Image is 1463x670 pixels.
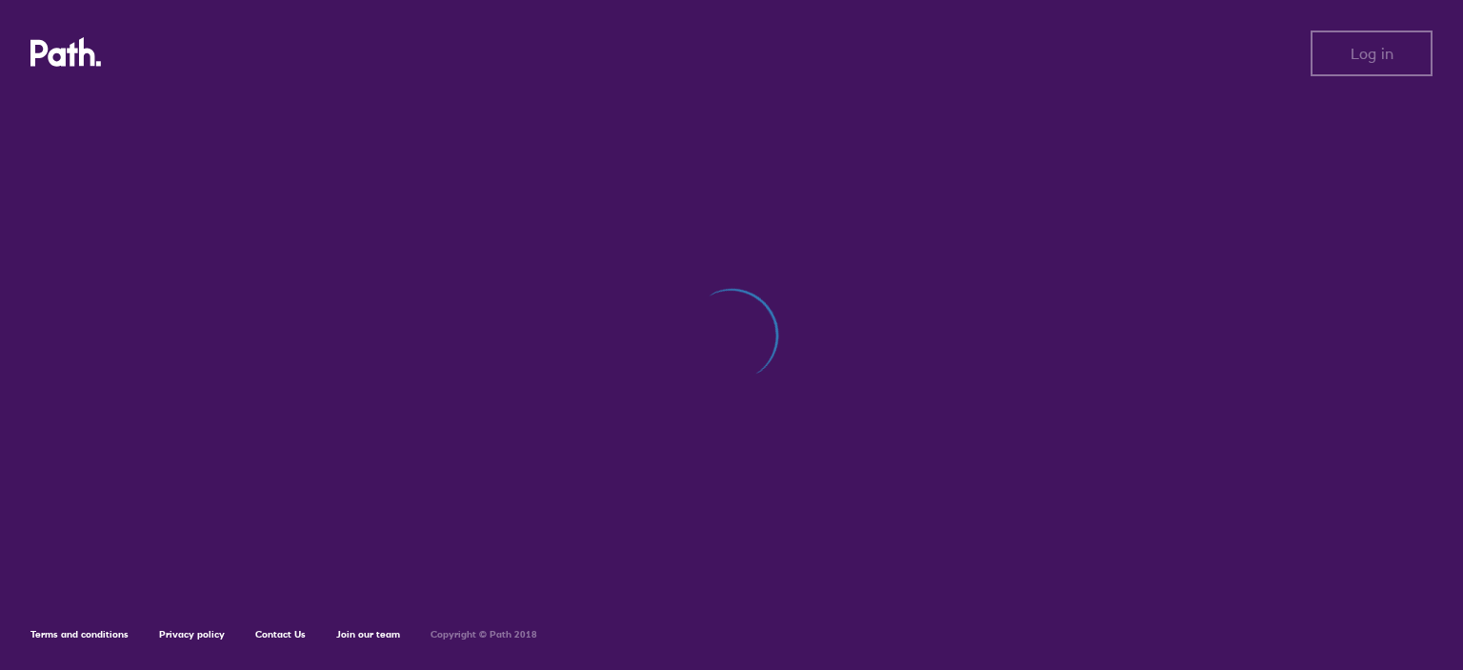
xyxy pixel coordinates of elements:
[255,628,306,640] a: Contact Us
[336,628,400,640] a: Join our team
[431,629,537,640] h6: Copyright © Path 2018
[30,628,129,640] a: Terms and conditions
[1311,30,1433,76] button: Log in
[1351,45,1393,62] span: Log in
[159,628,225,640] a: Privacy policy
